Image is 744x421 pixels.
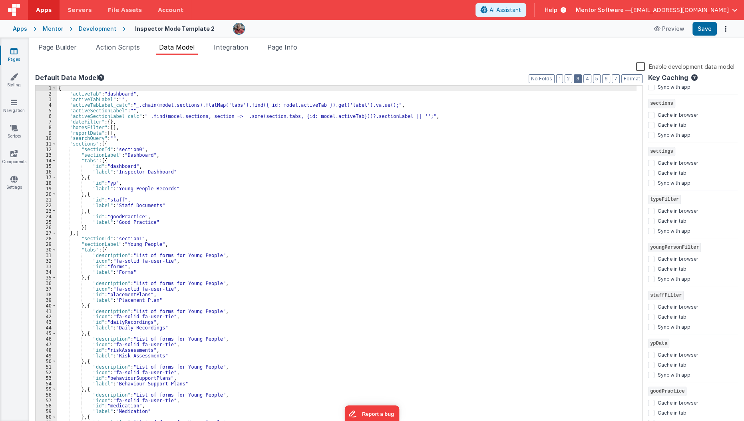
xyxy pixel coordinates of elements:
div: 54 [36,381,57,387]
label: Sync with app [658,178,690,186]
label: Cache in tab [658,264,686,272]
div: 55 [36,387,57,392]
button: No Folds [529,74,555,83]
span: Integration [214,43,248,51]
button: 3 [574,74,582,83]
button: 1 [556,74,563,83]
div: 8 [36,125,57,130]
div: 50 [36,359,57,364]
div: Mentor [43,25,63,33]
div: 3 [36,97,57,102]
span: Data Model [159,43,195,51]
div: 26 [36,225,57,230]
label: Cache in browser [658,206,698,214]
label: Sync with app [658,130,690,138]
label: Cache in tab [658,216,686,224]
div: 20 [36,192,57,197]
button: AI Assistant [475,3,526,17]
div: 11 [36,141,57,147]
div: 7 [36,119,57,125]
h4: Key Caching [648,74,688,82]
span: [EMAIL_ADDRESS][DOMAIN_NAME] [631,6,729,14]
label: Cache in browser [658,302,698,310]
label: Sync with app [658,82,690,90]
div: 1 [36,86,57,91]
span: Apps [36,6,52,14]
span: Action Scripts [96,43,140,51]
div: 32 [36,258,57,264]
div: 31 [36,253,57,258]
div: 37 [36,286,57,292]
div: 12 [36,147,57,152]
span: goodPractice [648,387,686,396]
div: 17 [36,175,57,180]
div: 38 [36,292,57,297]
label: Cache in tab [658,408,686,416]
button: 4 [583,74,591,83]
button: Options [720,23,731,34]
div: 27 [36,230,57,236]
button: 2 [565,74,572,83]
div: 53 [36,375,57,381]
div: 35 [36,275,57,281]
span: Page Info [267,43,297,51]
div: 47 [36,342,57,347]
div: 60 [36,414,57,420]
label: Cache in tab [658,120,686,128]
div: 58 [36,403,57,409]
span: File Assets [108,6,142,14]
div: 18 [36,180,57,186]
div: 40 [36,303,57,309]
div: Apps [13,25,27,33]
div: 33 [36,264,57,269]
button: 6 [602,74,610,83]
div: 30 [36,247,57,253]
div: 10 [36,136,57,141]
span: Mentor Software — [576,6,631,14]
div: 39 [36,297,57,303]
div: 19 [36,186,57,192]
div: 21 [36,197,57,203]
div: 22 [36,203,57,208]
label: Sync with app [658,322,690,330]
div: 51 [36,364,57,370]
div: 5 [36,108,57,114]
div: 48 [36,347,57,353]
h4: Inspector Mode Template 2 [135,26,215,32]
div: 52 [36,370,57,375]
span: typeFilter [648,195,681,204]
label: Cache in browser [658,158,698,166]
div: 42 [36,314,57,319]
div: 45 [36,331,57,336]
span: youngPersonFilter [648,243,701,252]
label: Cache in browser [658,350,698,358]
label: Sync with app [658,274,690,282]
span: Servers [68,6,92,14]
span: ypData [648,339,669,348]
div: 43 [36,319,57,325]
label: Sync with app [658,226,690,234]
div: 29 [36,241,57,247]
button: Mentor Software — [EMAIL_ADDRESS][DOMAIN_NAME] [576,6,738,14]
button: Default Data Model [35,73,104,82]
div: 49 [36,353,57,359]
div: 46 [36,336,57,342]
div: 16 [36,169,57,175]
button: 7 [612,74,620,83]
button: Format [621,74,643,83]
label: Cache in tab [658,312,686,320]
label: Cache in tab [658,360,686,368]
label: Enable development data model [636,62,734,71]
span: staffFilter [648,291,684,300]
button: Preview [649,22,689,35]
div: Development [79,25,116,33]
label: Cache in browser [658,398,698,406]
span: Page Builder [38,43,77,51]
div: 24 [36,214,57,219]
div: 57 [36,398,57,403]
img: eba322066dbaa00baf42793ca2fab581 [233,23,245,34]
div: 59 [36,409,57,414]
div: 15 [36,164,57,169]
span: AI Assistant [489,6,521,14]
span: Help [545,6,557,14]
